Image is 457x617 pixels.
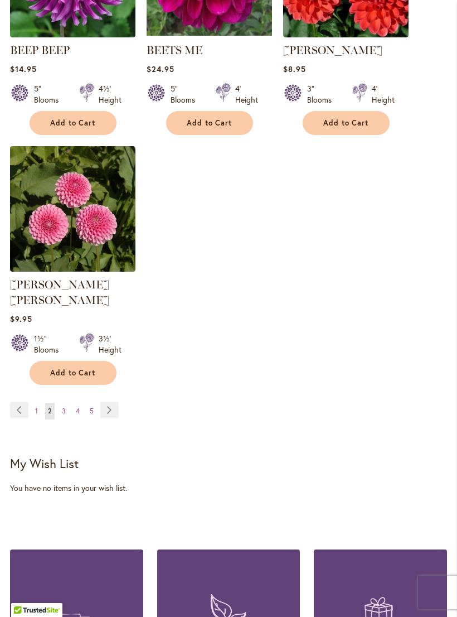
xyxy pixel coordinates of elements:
[303,111,390,135] button: Add to Cart
[8,577,40,609] iframe: Launch Accessibility Center
[10,455,79,471] strong: My Wish List
[34,83,66,105] div: 5" Blooms
[10,263,135,274] a: BETTY ANNE
[99,333,121,355] div: 3½' Height
[283,64,306,74] span: $8.95
[10,64,37,74] span: $14.95
[73,403,82,420] a: 4
[62,407,66,415] span: 3
[59,403,69,420] a: 3
[10,29,135,40] a: BEEP BEEP
[187,118,232,128] span: Add to Cart
[147,29,272,40] a: BEETS ME
[171,83,202,105] div: 5" Blooms
[372,83,395,105] div: 4' Height
[166,111,253,135] button: Add to Cart
[235,83,258,105] div: 4' Height
[10,314,32,324] span: $9.95
[10,483,447,494] div: You have no items in your wish list.
[147,44,202,57] a: BEETS ME
[283,44,382,57] a: [PERSON_NAME]
[35,407,38,415] span: 1
[48,407,52,415] span: 2
[283,29,409,40] a: BENJAMIN MATTHEW
[30,111,116,135] button: Add to Cart
[10,278,109,307] a: [PERSON_NAME] [PERSON_NAME]
[30,361,116,385] button: Add to Cart
[76,407,80,415] span: 4
[87,403,96,420] a: 5
[34,333,66,355] div: 1½" Blooms
[10,146,135,272] img: BETTY ANNE
[147,64,174,74] span: $24.95
[307,83,339,105] div: 3" Blooms
[50,368,96,378] span: Add to Cart
[99,83,121,105] div: 4½' Height
[90,407,94,415] span: 5
[10,44,70,57] a: BEEP BEEP
[50,118,96,128] span: Add to Cart
[32,403,41,420] a: 1
[323,118,369,128] span: Add to Cart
